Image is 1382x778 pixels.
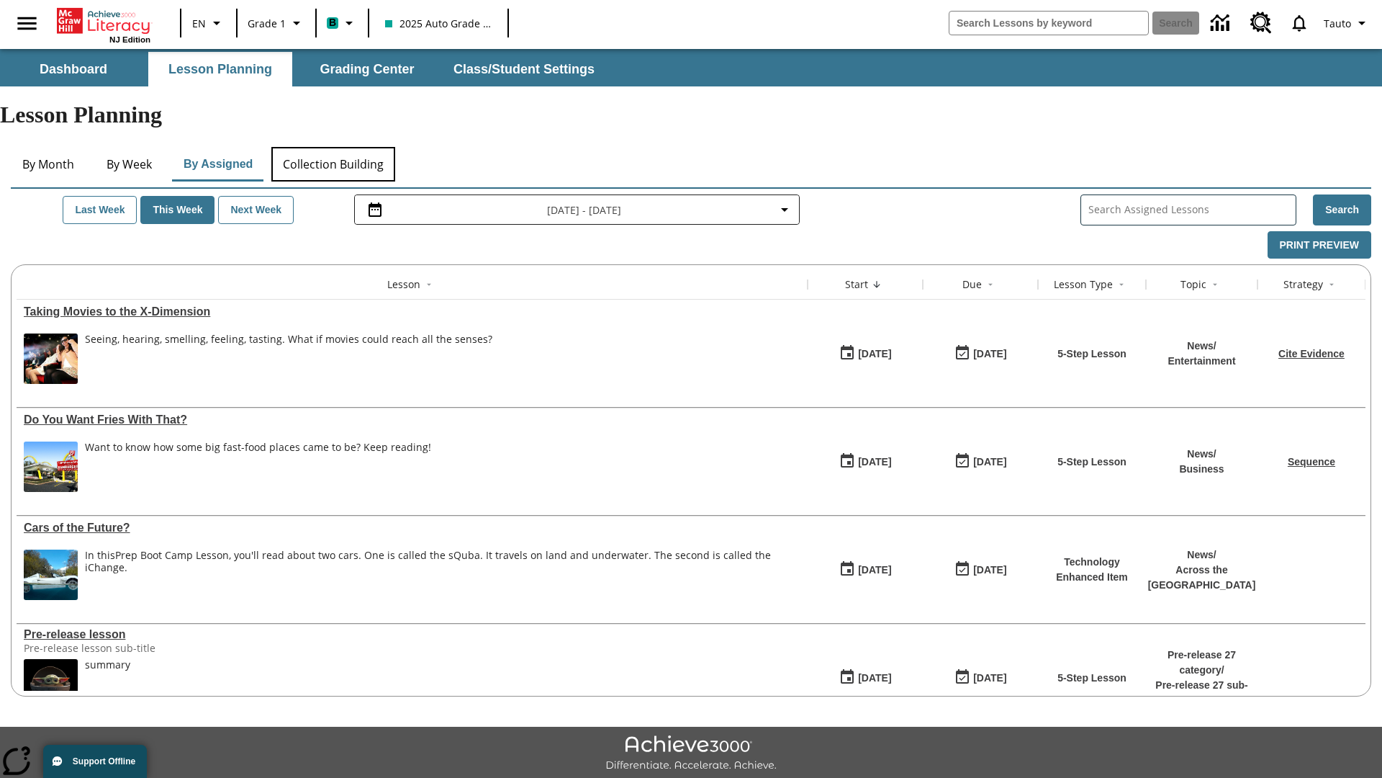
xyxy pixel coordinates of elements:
p: 5-Step Lesson [1057,671,1126,686]
p: Business [1179,462,1224,477]
a: Cite Evidence [1278,348,1345,359]
div: Pre-release lesson sub-title [24,641,240,655]
svg: Collapse Date Range Filter [776,201,793,218]
button: Grading Center [295,52,439,86]
button: 01/25/26: Last day the lesson can be accessed [949,664,1011,692]
testabrev: Prep Boot Camp Lesson, you'll read about two cars. One is called the sQuba. It travels on land an... [85,548,771,574]
a: Sequence [1288,456,1335,468]
button: Print Preview [1268,231,1371,259]
button: Open side menu [6,2,48,45]
button: Support Offline [43,745,147,778]
div: summary [85,659,130,671]
input: search field [949,12,1148,35]
input: Search Assigned Lessons [1088,200,1296,220]
p: 5-Step Lesson [1057,455,1126,470]
div: In this Prep Boot Camp Lesson, you'll read about two cars. One is called the sQuba. It travels on... [85,550,800,600]
p: 5-Step Lesson [1057,346,1126,362]
button: Collection Building [271,147,395,182]
div: Seeing, hearing, smelling, feeling, tasting. What if movies could reach all the senses? [85,334,492,346]
button: By Assigned [172,147,264,182]
div: In this [85,550,800,574]
span: Grade 1 [248,16,286,31]
button: By Week [93,147,165,182]
div: Topic [1180,277,1206,292]
button: Search [1313,194,1371,225]
button: 07/20/26: Last day the lesson can be accessed [949,448,1011,475]
div: [DATE] [858,669,891,687]
img: hero alt text [24,659,78,710]
div: Taking Movies to the X-Dimension [24,305,800,318]
button: Sort [1113,276,1130,293]
a: Home [57,6,150,35]
button: Select the date range menu item [361,201,793,218]
a: Cars of the Future? , Lessons [24,522,800,535]
button: 07/14/25: First time the lesson was available [834,448,896,475]
button: Class/Student Settings [442,52,606,86]
div: Do You Want Fries With That? [24,413,800,426]
p: Pre-release 27 category / [1153,648,1250,678]
a: Data Center [1202,4,1242,43]
div: Pre-release lesson [24,628,800,641]
button: Dashboard [1,52,145,86]
button: Grade: Grade 1, Select a grade [242,10,311,36]
img: High-tech automobile treading water. [24,550,78,600]
div: [DATE] [858,453,891,471]
p: News / [1168,339,1235,354]
img: One of the first McDonald's stores, with the iconic red sign and golden arches. [24,442,78,492]
span: [DATE] - [DATE] [547,202,621,218]
button: 01/22/25: First time the lesson was available [834,664,896,692]
button: Lesson Planning [148,52,292,86]
div: [DATE] [858,561,891,579]
span: B [329,14,336,32]
button: Sort [1323,276,1340,293]
div: Start [845,277,868,292]
div: Due [962,277,982,292]
img: Panel in front of the seats sprays water mist to the happy audience at a 4DX-equipped theater. [24,334,78,384]
button: Sort [982,276,999,293]
a: Notifications [1281,4,1318,42]
button: Profile/Settings [1318,10,1376,36]
p: Technology Enhanced Item [1045,555,1139,585]
button: 08/18/25: First time the lesson was available [834,340,896,367]
a: Do You Want Fries With That?, Lessons [24,413,800,426]
div: Want to know how some big fast-food places came to be? Keep reading! [85,442,431,454]
p: News / [1148,547,1256,563]
a: Taking Movies to the X-Dimension, Lessons [24,305,800,318]
span: NJ Edition [109,35,150,44]
button: Sort [1206,276,1224,293]
button: This Week [140,196,214,224]
img: Achieve3000 Differentiate Accelerate Achieve [605,735,777,772]
button: 08/01/26: Last day the lesson can be accessed [949,556,1011,583]
div: summary [85,659,130,710]
div: [DATE] [973,561,1006,579]
a: Pre-release lesson, Lessons [24,628,800,641]
button: Language: EN, Select a language [186,10,232,36]
div: Lesson Type [1054,277,1113,292]
p: Entertainment [1168,354,1235,369]
button: 08/24/25: Last day the lesson can be accessed [949,340,1011,367]
div: [DATE] [973,669,1006,687]
div: [DATE] [858,345,891,363]
button: By Month [11,147,86,182]
button: Last Week [63,196,137,224]
div: Want to know how some big fast-food places came to be? Keep reading! [85,442,431,492]
button: Sort [868,276,885,293]
a: Resource Center, Will open in new tab [1242,4,1281,43]
button: Next Week [218,196,294,224]
div: [DATE] [973,345,1006,363]
div: Home [57,5,150,44]
button: Sort [420,276,438,293]
div: [DATE] [973,453,1006,471]
p: Pre-release 27 sub-category [1153,678,1250,708]
div: Seeing, hearing, smelling, feeling, tasting. What if movies could reach all the senses? [85,334,492,384]
button: 07/01/25: First time the lesson was available [834,556,896,583]
p: News / [1179,447,1224,462]
button: Boost Class color is teal. Change class color [321,10,363,36]
span: Tauto [1324,16,1351,31]
div: Lesson [387,277,420,292]
span: 2025 Auto Grade 1 A [385,16,492,31]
